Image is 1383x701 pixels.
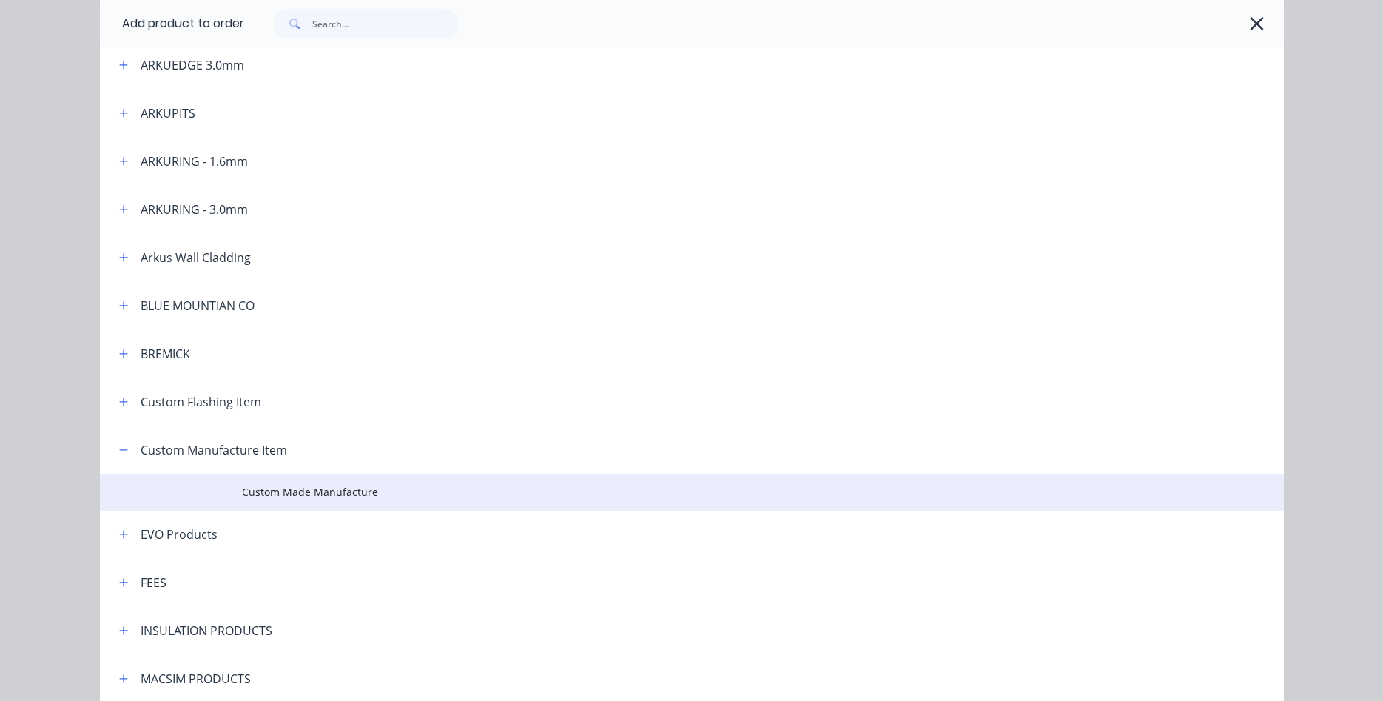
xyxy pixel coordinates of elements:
[312,9,459,38] input: Search...
[141,297,255,315] div: BLUE MOUNTIAN CO
[141,670,251,688] div: MACSIM PRODUCTS
[141,526,218,543] div: EVO Products
[141,441,287,459] div: Custom Manufacture Item
[141,249,251,266] div: Arkus Wall Cladding
[141,574,166,591] div: FEES
[141,622,272,640] div: INSULATION PRODUCTS
[141,201,248,218] div: ARKURING - 3.0mm
[141,104,195,122] div: ARKUPITS
[141,345,190,363] div: BREMICK
[141,393,261,411] div: Custom Flashing Item
[242,484,1075,500] span: Custom Made Manufacture
[141,152,248,170] div: ARKURING - 1.6mm
[141,56,244,74] div: ARKUEDGE 3.0mm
